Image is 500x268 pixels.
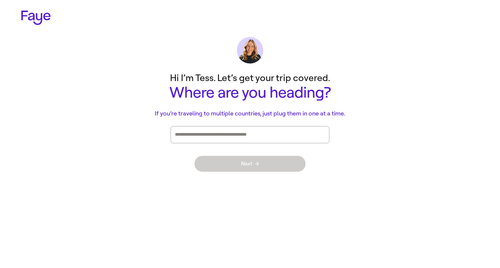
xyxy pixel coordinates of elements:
button: Next [194,156,306,172]
div: Press enter after you type each destination [175,126,325,143]
p: Hi I’m Tess. Let’s get your trip covered. [118,71,382,84]
span: Next [241,161,259,166]
p: If you’re traveling to multiple countries, just plug them in one at a time. [118,109,382,118]
h1: Where are you heading? [118,84,382,101]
